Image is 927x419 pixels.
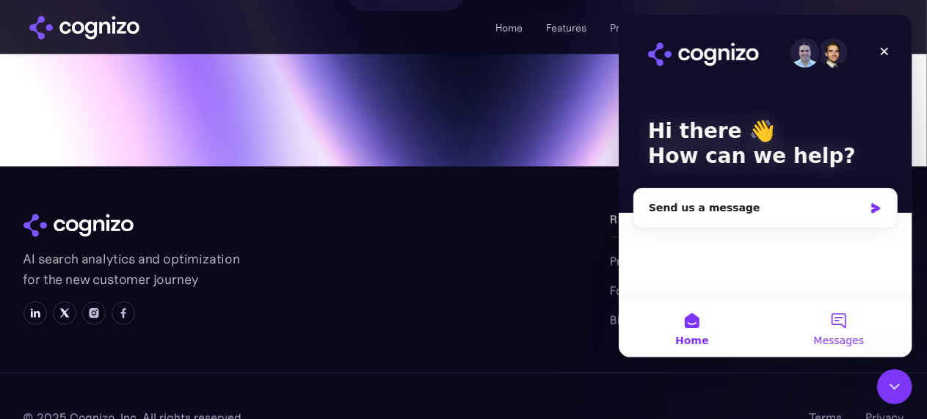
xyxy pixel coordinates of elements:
p: AI search analytics and optimization for the new customer journey [23,249,244,290]
iframe: Intercom live chat [619,15,912,357]
iframe: Intercom live chat [877,369,912,404]
a: Pricing [610,21,644,34]
a: home [29,16,139,40]
a: For agencies [611,282,679,299]
div: Resources [611,211,721,228]
img: LinkedIn icon [29,307,41,319]
a: Pricing [611,252,648,270]
img: X icon [59,307,70,319]
a: Blog [611,311,635,329]
img: cognizo logo [23,214,134,238]
a: Home [495,21,523,34]
a: Features [546,21,586,34]
img: cognizo logo [29,16,139,40]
